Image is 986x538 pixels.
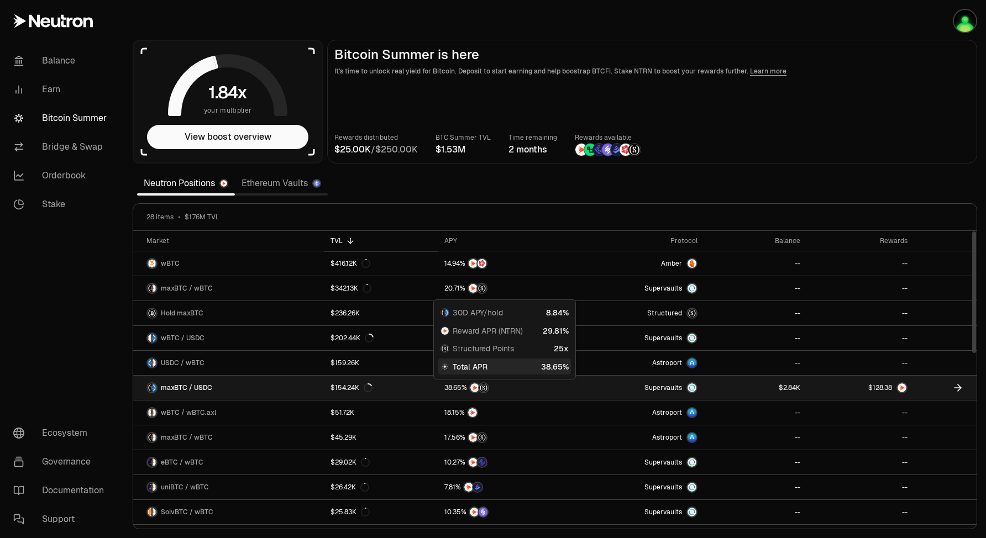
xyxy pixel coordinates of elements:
a: Orderbook [4,161,119,190]
span: Astroport [652,408,682,417]
img: Supervaults [688,508,696,516]
img: NTRN [468,408,477,417]
p: Rewards distributed [334,132,418,143]
a: $236.26K [324,301,438,325]
a: -- [807,400,914,425]
a: -- [807,351,914,375]
p: Rewards available [575,132,641,143]
a: StructuredmaxBTC [570,301,704,325]
img: USDC Logo [445,309,449,317]
a: NTRNBedrock Diamonds [438,475,570,499]
img: wBTC Logo [153,458,156,467]
a: Ecosystem [4,419,119,447]
span: 28 items [146,213,174,221]
span: 30D APY/hold [453,307,503,318]
a: maxBTC LogowBTC LogomaxBTC / wBTC [133,425,324,450]
p: It's time to unlock real yield for Bitcoin. Deposit to start earning and help boostrap BTCFi. Sta... [334,66,970,77]
p: BTC Summer TVL [436,132,491,143]
span: Supervaults [644,284,682,293]
a: SolvBTC LogowBTC LogoSolvBTC / wBTC [133,500,324,524]
img: maxBTC [688,309,696,318]
span: Supervaults [644,383,682,392]
img: wBTC Logo [148,408,151,417]
button: NTRNEtherFi Points [444,457,564,468]
span: Supervaults [644,334,682,342]
img: NTRN [575,144,588,156]
a: Astroport [570,351,704,375]
img: maxBTC Logo [148,433,151,442]
div: APY [444,236,564,245]
a: Stake [4,190,119,219]
p: Time remaining [508,132,557,143]
img: EtherFi Points [478,458,486,467]
img: Structured Points [479,383,488,392]
img: Solv Points [602,144,614,156]
a: Learn more [750,67,786,76]
h2: Bitcoin Summer is here [334,47,970,62]
a: -- [807,425,914,450]
span: Structured [647,309,682,318]
div: $25.83K [331,508,370,516]
a: NTRNMars Fragments [438,251,570,276]
button: NTRNMars Fragments [444,258,564,269]
a: Support [4,505,119,534]
div: 2 months [508,143,557,156]
img: eBTC Logo [148,458,151,467]
a: SupervaultsSupervaults [570,450,704,474]
a: Balance [4,46,119,75]
a: $416.12K [324,251,438,276]
span: maxBTC / wBTC [161,284,213,293]
button: NTRN [444,407,564,418]
a: -- [807,500,914,524]
button: NTRNBedrock Diamonds [444,482,564,493]
a: SupervaultsSupervaults [570,376,704,400]
span: wBTC / USDC [161,334,204,342]
img: wBTC Logo [153,358,156,367]
a: AmberAmber [570,251,704,276]
img: wBTC Logo [148,334,151,342]
img: wBTC Logo [148,259,156,268]
a: Ethereum Vaults [235,172,328,194]
img: Supervaults [688,284,696,293]
a: -- [807,276,914,300]
img: Structured Points [628,144,641,156]
div: Market [146,236,317,245]
img: maxBTC Logo [148,284,151,293]
a: Bridge & Swap [4,133,119,161]
a: -- [704,475,807,499]
button: NTRNStructured Points [444,283,564,294]
a: -- [704,326,807,350]
a: -- [807,475,914,499]
a: Governance [4,447,119,476]
div: 25x [554,343,569,354]
a: -- [704,425,807,450]
a: maxBTC LogoUSDC LogomaxBTC / USDC [133,376,324,400]
img: NTRN [469,458,478,467]
div: Protocol [577,236,697,245]
span: Supervaults [644,458,682,467]
a: -- [704,400,807,425]
a: $154.24K [324,376,438,400]
a: Bitcoin Summer [4,104,119,133]
div: / [334,143,418,156]
img: Llewyn Terra [954,10,976,32]
a: USDC LogowBTC LogoUSDC / wBTC [133,351,324,375]
div: $236.26K [331,309,360,318]
img: wBTC Logo [153,483,156,492]
a: SupervaultsSupervaults [570,276,704,300]
a: $202.44K [324,326,438,350]
span: wBTC [161,259,180,268]
a: $342.13K [324,276,438,300]
img: Solv Points [479,508,487,516]
img: maxBTC Logo [441,309,444,317]
span: wBTC / wBTC.axl [161,408,216,417]
span: Total APR [453,361,487,372]
img: NTRN [469,284,478,293]
img: NTRN [469,259,478,268]
a: $25.83K [324,500,438,524]
img: wBTC Logo [153,433,156,442]
a: wBTC LogowBTC [133,251,324,276]
span: Supervaults [644,483,682,492]
img: Mars Fragments [620,144,632,156]
img: Structured Points [478,284,486,293]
